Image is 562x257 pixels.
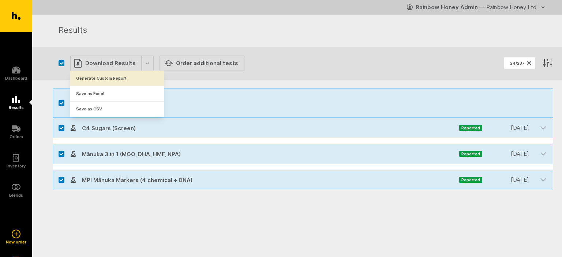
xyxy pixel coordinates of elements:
[479,4,536,11] span: — Rainbow Honey Ltd
[510,61,525,65] span: 24/237
[7,164,26,168] h5: Inventory
[70,102,164,117] button: Save as CSV
[70,86,164,101] button: Save as Excel
[70,56,154,71] button: Download Results
[70,71,164,86] button: Generate Custom Report
[459,151,482,157] span: Reported
[482,175,529,184] time: [DATE]
[160,56,244,71] button: Order additional tests
[459,125,482,131] span: Reported
[59,60,64,66] button: Select all
[9,105,24,110] h5: Results
[59,24,544,37] h1: Results
[6,240,26,244] h5: New order
[76,176,459,185] span: MPI Mānuka Markers (4 chemical + DNA)
[76,150,459,159] span: Mānuka 3 in 1 (MGO, DHA, HMF, NPA)
[459,177,482,183] span: Reported
[76,124,459,133] span: C4 Sugars (Screen)
[5,76,27,80] h5: Dashboard
[10,135,23,139] h5: Orders
[416,4,478,11] strong: Rainbow Honey Admin
[407,1,547,13] button: Rainbow Honey Admin — Rainbow Honey Ltd
[482,124,529,132] time: [DATE]
[9,193,23,197] h5: Blends
[482,150,529,158] time: [DATE]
